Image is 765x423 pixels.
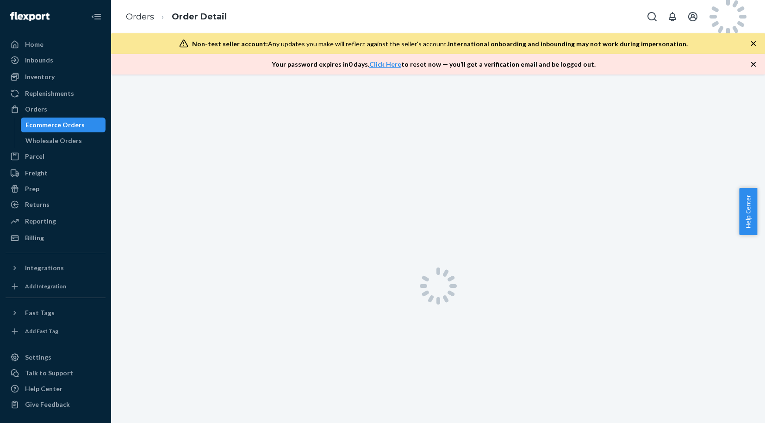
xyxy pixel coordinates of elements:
a: Prep [6,181,106,196]
div: Inbounds [25,56,53,65]
a: Reporting [6,214,106,229]
a: Click Here [369,60,401,68]
img: Flexport logo [10,12,50,21]
a: Inventory [6,69,106,84]
div: Inventory [25,72,55,81]
ol: breadcrumbs [118,3,234,31]
div: Home [25,40,44,49]
button: Integrations [6,261,106,275]
div: Parcel [25,152,44,161]
div: Returns [25,200,50,209]
div: Add Integration [25,282,66,290]
a: Home [6,37,106,52]
div: Help Center [25,384,62,393]
a: Inbounds [6,53,106,68]
p: Your password expires in 0 days . to reset now — you’ll get a verification email and be logged out. [272,60,596,69]
a: Orders [126,12,154,22]
div: Replenishments [25,89,74,98]
a: Help Center [6,381,106,396]
div: Integrations [25,263,64,273]
a: Order Detail [172,12,227,22]
button: Open Search Box [643,7,661,26]
button: Open account menu [684,7,702,26]
button: Talk to Support [6,366,106,380]
div: Reporting [25,217,56,226]
div: Talk to Support [25,368,73,378]
a: Returns [6,197,106,212]
a: Orders [6,102,106,117]
div: Add Fast Tag [25,327,58,335]
div: Give Feedback [25,400,70,409]
span: Non-test seller account: [192,40,268,48]
a: Freight [6,166,106,180]
a: Billing [6,230,106,245]
a: Ecommerce Orders [21,118,106,132]
div: Settings [25,353,51,362]
a: Wholesale Orders [21,133,106,148]
div: Ecommerce Orders [25,120,85,130]
div: Any updates you make will reflect against the seller's account. [192,39,688,49]
button: Open notifications [663,7,682,26]
button: Fast Tags [6,305,106,320]
a: Settings [6,350,106,365]
button: Give Feedback [6,397,106,412]
button: Close Navigation [87,7,106,26]
div: Orders [25,105,47,114]
span: International onboarding and inbounding may not work during impersonation. [448,40,688,48]
div: Prep [25,184,39,193]
a: Add Integration [6,279,106,294]
div: Fast Tags [25,308,55,317]
div: Wholesale Orders [25,136,82,145]
div: Billing [25,233,44,243]
div: Freight [25,168,48,178]
a: Add Fast Tag [6,324,106,339]
button: Help Center [739,188,757,235]
a: Replenishments [6,86,106,101]
a: Parcel [6,149,106,164]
